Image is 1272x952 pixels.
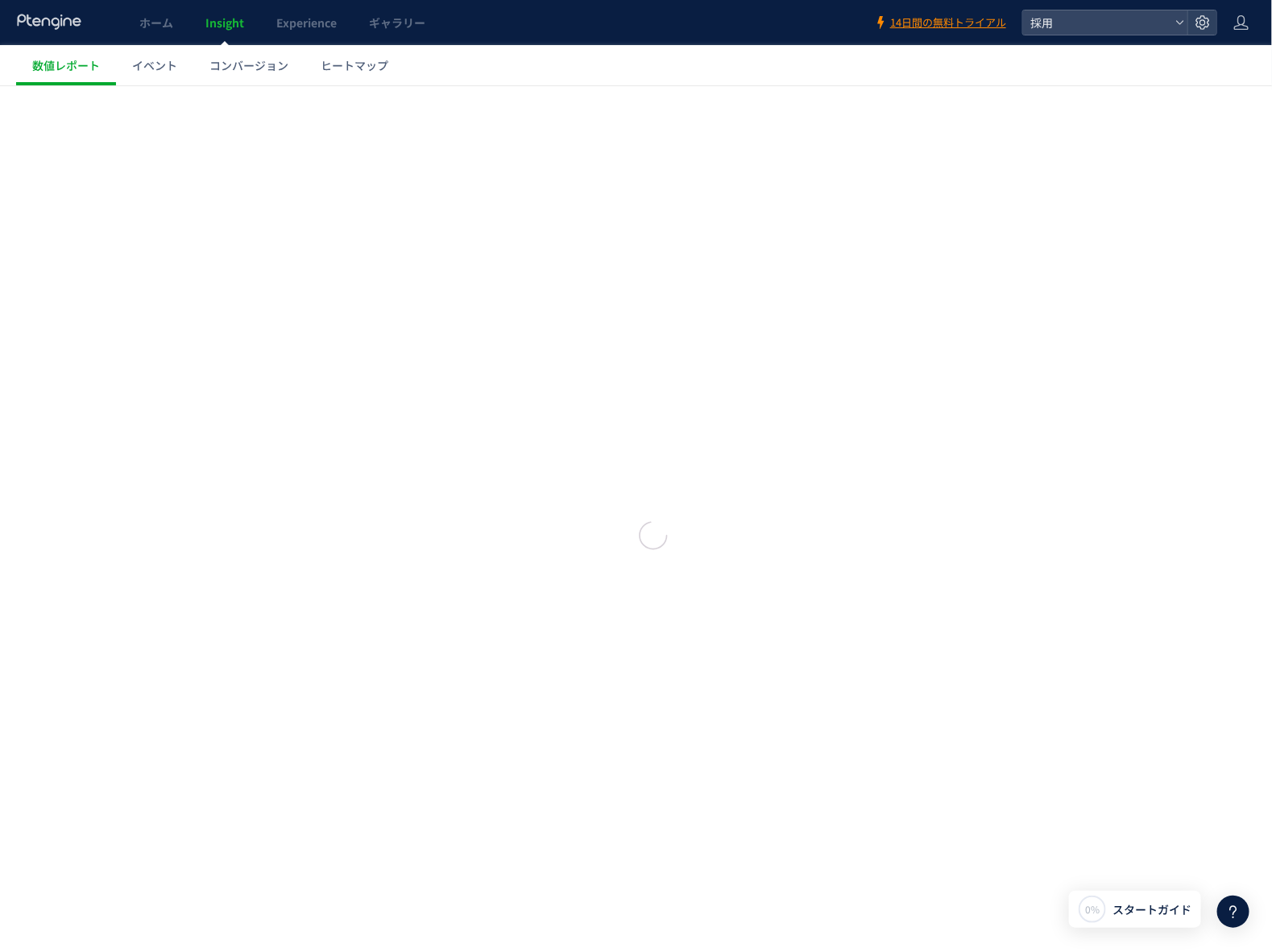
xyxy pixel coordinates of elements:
span: Insight [205,14,244,31]
span: スタートガイド [1112,901,1191,918]
span: イベント [132,57,177,73]
span: 0% [1085,902,1100,916]
span: ホーム [139,14,173,31]
span: ヒートマップ [321,57,388,73]
span: コンバージョン [209,57,288,73]
span: ギャラリー [369,14,425,31]
a: 14日間の無料トライアル [874,15,1006,31]
span: 数値レポート [32,57,100,73]
span: 14日間の無料トライアル [890,15,1006,31]
span: 採用 [1025,10,1169,35]
span: Experience [276,14,337,31]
